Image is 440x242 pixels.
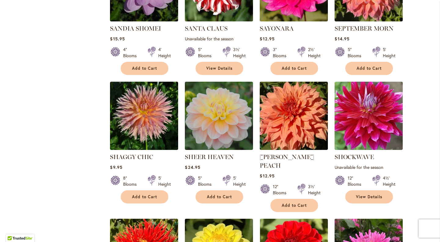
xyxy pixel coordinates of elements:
div: 5" Blooms [198,175,215,187]
a: SHOCKWAVE [335,153,374,161]
span: Add to Cart [282,203,307,208]
div: 5" Blooms [198,47,215,59]
div: 3½' Height [308,184,321,196]
p: Unavailable for the season [335,164,403,170]
span: $24.95 [185,164,200,170]
a: Shockwave [335,145,403,151]
div: 12" Blooms [348,175,365,187]
div: 2½' Height [308,47,321,59]
div: 5' Height [383,47,395,59]
span: Add to Cart [132,66,157,71]
a: SEPTEMBER MORN [335,25,394,32]
span: $12.95 [260,36,274,42]
span: $12.95 [260,173,274,179]
a: SANDIA SHOMEI [110,17,178,23]
button: Add to Cart [121,190,168,203]
a: SAYONARA [260,25,294,32]
div: 3" Blooms [273,47,290,59]
span: View Details [206,66,233,71]
span: Add to Cart [132,194,157,199]
a: [PERSON_NAME] PEACH [260,153,314,169]
div: 4" Blooms [123,47,140,59]
a: September Morn [335,17,403,23]
img: SHAGGY CHIC [110,82,178,150]
img: Sherwood's Peach [260,82,328,150]
div: 3½' Height [233,47,246,59]
a: SAYONARA [260,17,328,23]
div: 5' Height [233,175,246,187]
a: SHEER HEAVEN [185,153,234,161]
a: SANTA CLAUS [185,17,253,23]
img: SHEER HEAVEN [185,82,253,150]
a: View Details [196,62,243,75]
span: $15.95 [110,36,125,42]
div: 4½' Height [383,175,395,187]
img: Shockwave [335,82,403,150]
a: SHEER HEAVEN [185,145,253,151]
div: 5" Blooms [348,47,365,59]
div: 4' Height [158,47,171,59]
iframe: Launch Accessibility Center [5,220,22,237]
button: Add to Cart [196,190,243,203]
span: Add to Cart [282,66,307,71]
div: 8" Blooms [123,175,140,187]
a: SANTA CLAUS [185,25,228,32]
button: Add to Cart [345,62,393,75]
span: View Details [356,194,382,199]
span: Add to Cart [357,66,382,71]
button: Add to Cart [270,62,318,75]
div: 5' Height [158,175,171,187]
span: Add to Cart [207,194,232,199]
span: $14.95 [335,36,349,42]
button: Add to Cart [270,199,318,212]
a: Sherwood's Peach [260,145,328,151]
a: SANDIA SHOMEI [110,25,161,32]
a: SHAGGY CHIC [110,145,178,151]
div: 12" Blooms [273,184,290,196]
a: SHAGGY CHIC [110,153,153,161]
a: View Details [345,190,393,203]
span: $9.95 [110,164,122,170]
p: Unavailable for the season [185,36,253,42]
button: Add to Cart [121,62,168,75]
